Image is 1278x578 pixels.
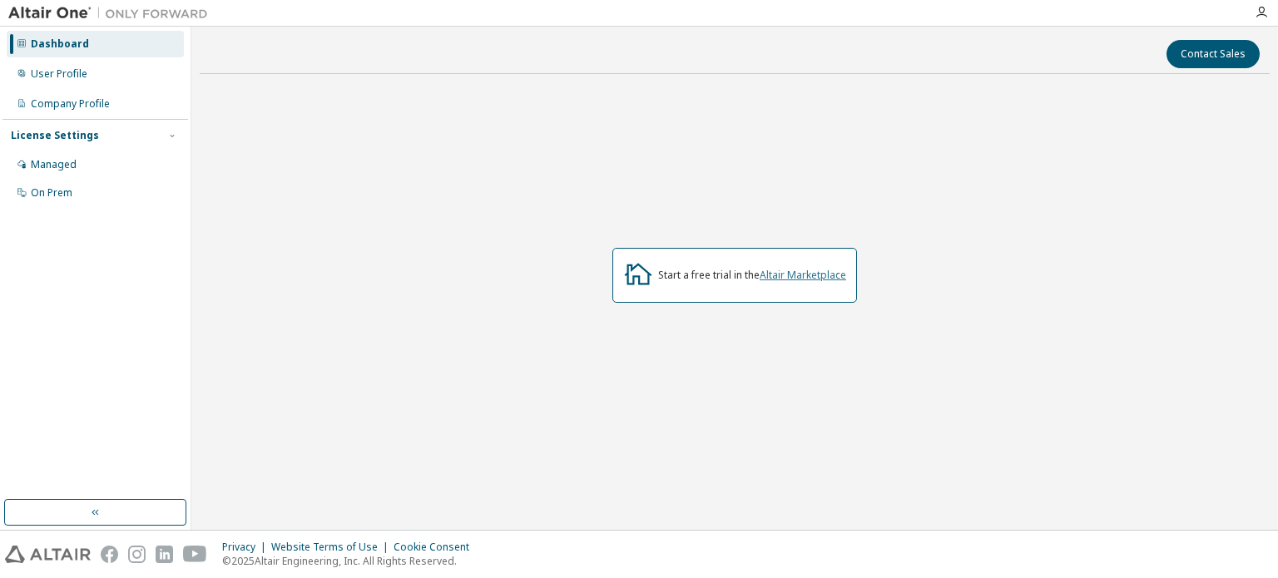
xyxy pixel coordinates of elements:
[394,541,479,554] div: Cookie Consent
[8,5,216,22] img: Altair One
[222,554,479,568] p: © 2025 Altair Engineering, Inc. All Rights Reserved.
[31,186,72,200] div: On Prem
[222,541,271,554] div: Privacy
[183,546,207,563] img: youtube.svg
[658,269,846,282] div: Start a free trial in the
[31,67,87,81] div: User Profile
[11,129,99,142] div: License Settings
[31,158,77,171] div: Managed
[101,546,118,563] img: facebook.svg
[156,546,173,563] img: linkedin.svg
[5,546,91,563] img: altair_logo.svg
[128,546,146,563] img: instagram.svg
[760,268,846,282] a: Altair Marketplace
[31,37,89,51] div: Dashboard
[271,541,394,554] div: Website Terms of Use
[31,97,110,111] div: Company Profile
[1167,40,1260,68] button: Contact Sales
